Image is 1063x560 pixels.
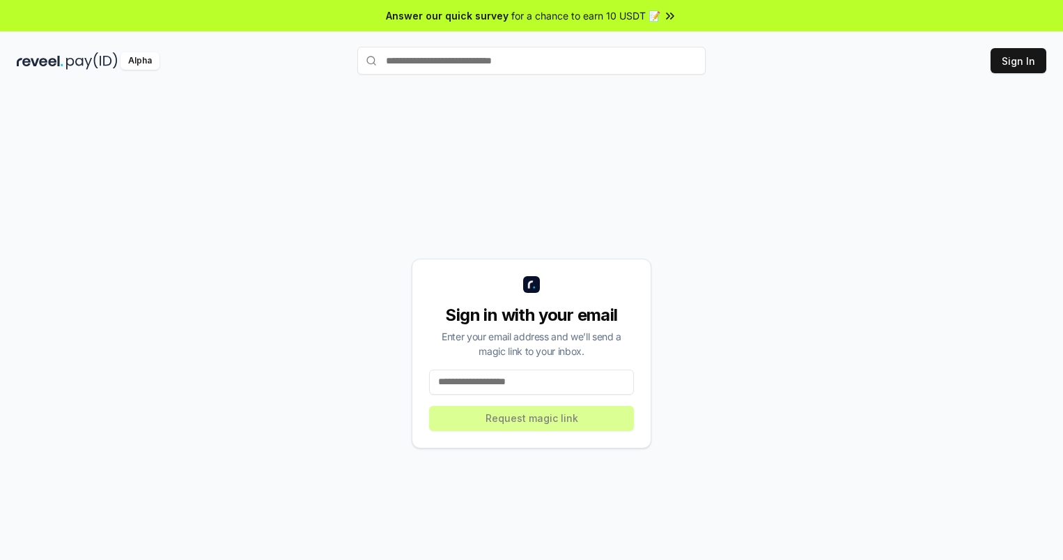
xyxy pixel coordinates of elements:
div: Enter your email address and we’ll send a magic link to your inbox. [429,329,634,358]
img: pay_id [66,52,118,70]
button: Sign In [991,48,1046,73]
div: Sign in with your email [429,304,634,326]
img: reveel_dark [17,52,63,70]
span: Answer our quick survey [386,8,509,23]
img: logo_small [523,276,540,293]
span: for a chance to earn 10 USDT 📝 [511,8,660,23]
div: Alpha [121,52,160,70]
